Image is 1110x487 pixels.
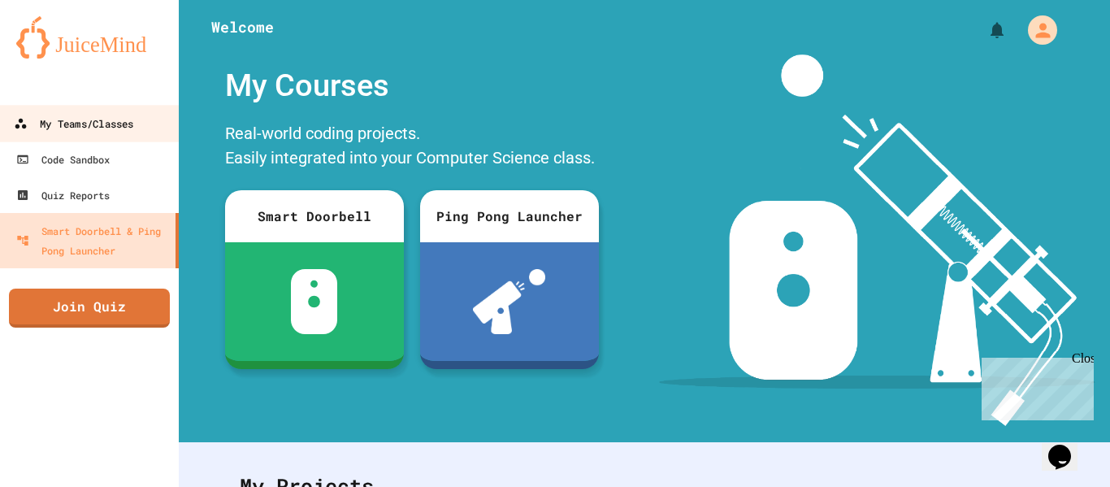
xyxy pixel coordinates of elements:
div: Smart Doorbell & Ping Pong Launcher [16,221,169,260]
img: logo-orange.svg [16,16,163,59]
img: banner-image-my-projects.png [659,54,1095,426]
div: My Notifications [957,16,1011,44]
div: My Courses [217,54,607,117]
img: ppl-with-ball.png [473,269,545,334]
div: Smart Doorbell [225,190,404,242]
div: Ping Pong Launcher [420,190,599,242]
img: sdb-white.svg [291,269,337,334]
div: My Teams/Classes [14,114,133,134]
div: My Account [1011,11,1061,49]
iframe: chat widget [975,351,1094,420]
div: Quiz Reports [16,185,110,205]
div: Code Sandbox [16,150,110,169]
iframe: chat widget [1042,422,1094,471]
div: Real-world coding projects. Easily integrated into your Computer Science class. [217,117,607,178]
a: Join Quiz [9,289,170,328]
div: Chat with us now!Close [7,7,112,103]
